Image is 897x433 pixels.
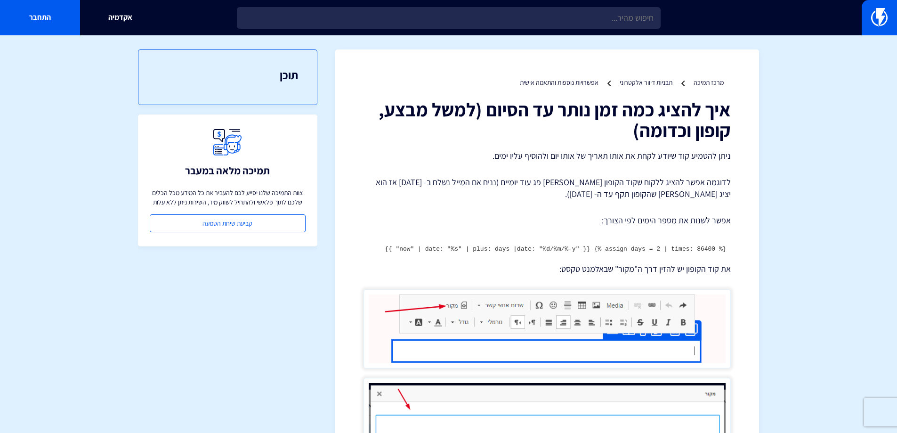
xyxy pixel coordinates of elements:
a: מרכז תמיכה [694,78,724,87]
h3: תוכן [157,69,298,81]
a: תבניות דיוור אלקטרוני [620,78,672,87]
a: קביעת שיחת הטמעה [150,214,306,232]
p: לדוגמה אפשר להציג ללקוח שקוד הקופון [PERSON_NAME] פג עוד יומיים (נניח אם המייל נשלח ב- [DATE] אז ... [364,176,731,200]
h3: תמיכה מלאה במעבר [185,165,270,176]
p: צוות התמיכה שלנו יסייע לכם להעביר את כל המידע מכל הכלים שלכם לתוך פלאשי ולהתחיל לשווק מיד, השירות... [150,188,306,207]
input: חיפוש מהיר... [237,7,661,29]
h1: איך להציג כמה זמן נותר עד הסיום (למשל מבצע, קופון וכדומה) [364,99,731,140]
p: ניתן להטמיע קוד שיודע לקחת את אותו תאריך של אותו יום ולהוסיף עליו ימים. [364,150,731,162]
p: אפשר לשנות את מספר הימים לפי הצורך: [364,214,731,227]
p: את קוד הקופון יש להזין דרך ה"מקור" שבאלמנט טקסט: [364,263,731,275]
a: אפשרויות נוספות והתאמה אישית [520,78,598,87]
pre: {% assign days = 2 | times: 86400 %} {{ "now" | date: "%s" | plus: days |date: "%d/%m/%-y" }} [364,241,731,259]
